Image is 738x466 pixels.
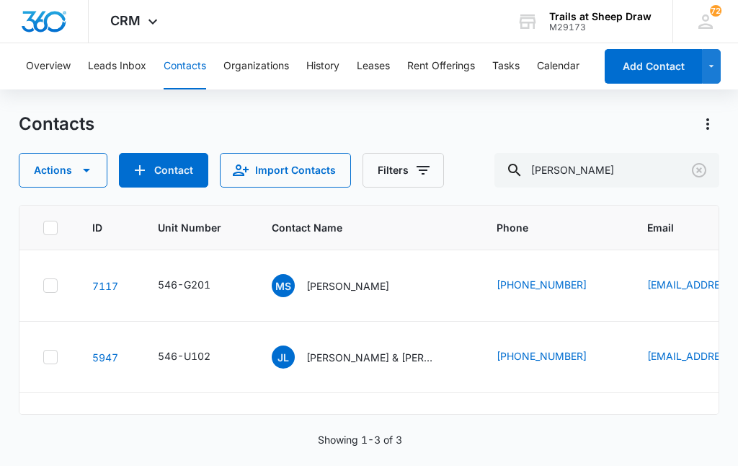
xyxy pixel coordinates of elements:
button: Leases [357,43,390,89]
div: Unit Number - 546-G201 - Select to Edit Field [158,277,236,294]
div: Contact Name - Maritza Segovia - Select to Edit Field [272,274,415,297]
a: [PHONE_NUMBER] [497,277,587,292]
a: [PHONE_NUMBER] [497,348,587,364]
p: [PERSON_NAME] & [PERSON_NAME] [306,350,436,365]
div: Phone - (970) 909-5664 - Select to Edit Field [497,277,613,294]
div: Phone - (970) 552-9038 - Select to Edit Field [497,348,613,366]
div: 546-U102 [158,348,210,364]
span: JL [272,346,295,369]
div: Contact Name - Jesus Loya & Maritza Almaraz - Select to Edit Field [272,346,462,369]
button: Tasks [492,43,520,89]
button: Calendar [537,43,579,89]
div: account id [549,22,652,32]
span: Phone [497,220,592,235]
div: notifications count [710,5,721,17]
a: Navigate to contact details page for Maritza Segovia [92,280,118,292]
span: Unit Number [158,220,237,235]
button: Organizations [223,43,289,89]
button: Rent Offerings [407,43,475,89]
p: Showing 1-3 of 3 [318,432,402,447]
button: Actions [19,153,107,188]
span: MS [272,274,295,297]
h1: Contacts [19,113,94,135]
button: Import Contacts [220,153,351,188]
button: Actions [696,113,719,136]
div: Unit Number - 546-U102 - Select to Edit Field [158,348,236,366]
button: Leads Inbox [88,43,146,89]
div: 546-G201 [158,277,210,292]
span: ID [92,220,102,235]
button: Filters [363,153,444,188]
button: Contacts [164,43,206,89]
input: Search Contacts [494,153,719,188]
button: Add Contact [119,153,208,188]
div: account name [549,11,652,22]
span: 72 [710,5,721,17]
button: Clear [688,159,711,182]
p: [PERSON_NAME] [306,278,389,294]
button: History [306,43,339,89]
a: Navigate to contact details page for Jesus Loya & Maritza Almaraz [92,351,118,364]
span: Contact Name [272,220,441,235]
span: CRM [110,13,141,28]
button: Overview [26,43,71,89]
button: Add Contact [605,49,702,84]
